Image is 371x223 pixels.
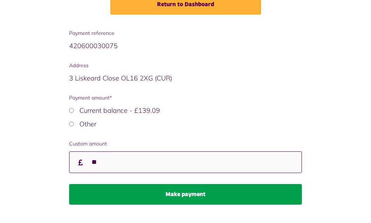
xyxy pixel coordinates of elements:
span: Payment reference [69,29,302,37]
span: 420600030075 [69,42,118,50]
button: Make payment [69,184,302,205]
span: 3 Liskeard Close OL16 2XG (CUR) [69,74,172,82]
span: Address [69,62,302,69]
label: Custom amount [69,140,302,148]
span: Payment amount* [69,94,302,102]
label: Other [79,120,96,128]
label: Current balance - £139.09 [79,106,160,115]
